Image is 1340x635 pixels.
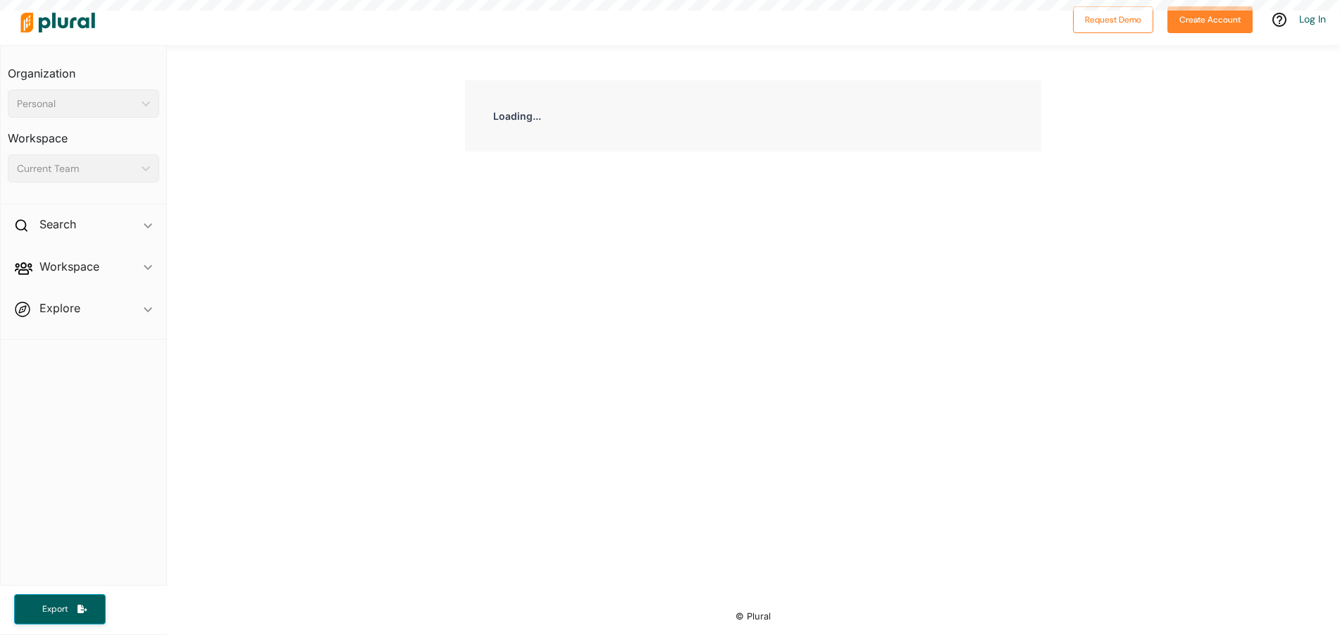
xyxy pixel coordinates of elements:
[8,53,159,84] h3: Organization
[17,97,136,111] div: Personal
[17,161,136,176] div: Current Team
[14,594,106,624] button: Export
[1073,11,1153,26] a: Request Demo
[1167,11,1253,26] a: Create Account
[32,603,77,615] span: Export
[736,611,771,622] small: © Plural
[465,80,1041,152] div: Loading...
[1073,6,1153,33] button: Request Demo
[8,118,159,149] h3: Workspace
[39,216,76,232] h2: Search
[1167,6,1253,33] button: Create Account
[1299,13,1326,25] a: Log In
